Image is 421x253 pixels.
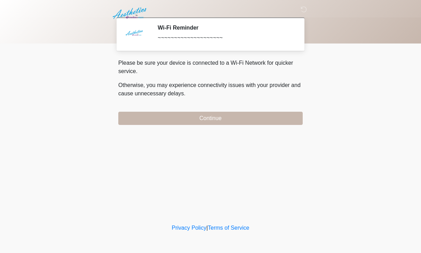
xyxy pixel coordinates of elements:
[111,5,149,21] img: Aesthetics by Emediate Cure Logo
[172,225,207,231] a: Privacy Policy
[118,112,303,125] button: Continue
[124,24,144,45] img: Agent Avatar
[206,225,208,231] a: |
[208,225,249,231] a: Terms of Service
[184,90,185,96] span: .
[118,59,303,76] p: Please be sure your device is connected to a Wi-Fi Network for quicker service.
[158,34,292,42] div: ~~~~~~~~~~~~~~~~~~~~
[118,81,303,98] p: Otherwise, you may experience connectivity issues with your provider and cause unnecessary delays
[158,24,292,31] h2: Wi-Fi Reminder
